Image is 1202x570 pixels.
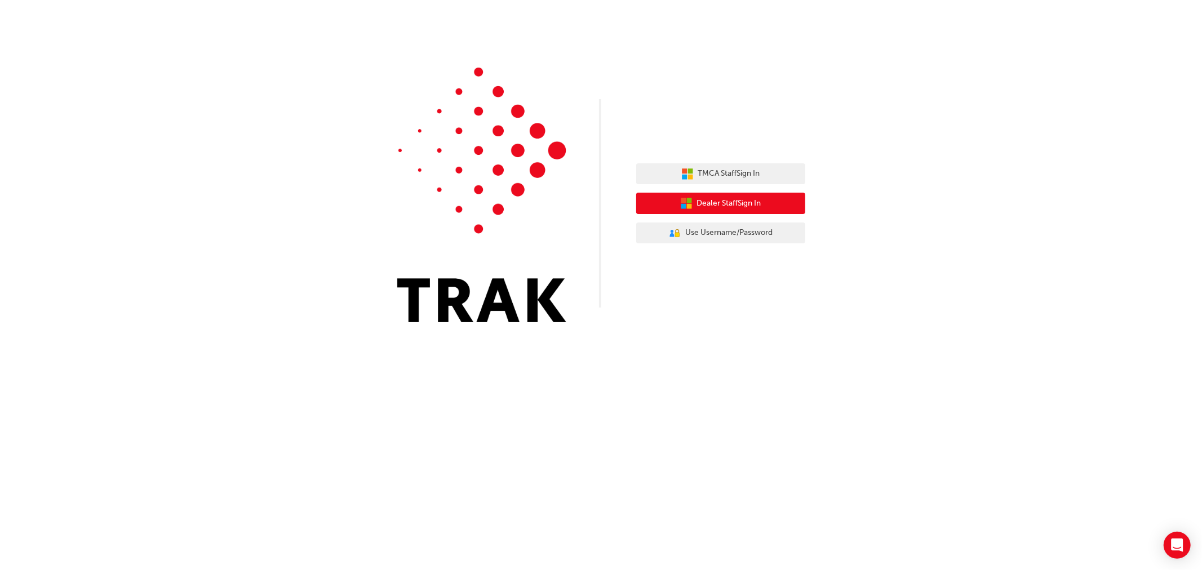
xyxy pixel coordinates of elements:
button: Use Username/Password [636,222,805,244]
button: Dealer StaffSign In [636,193,805,214]
span: TMCA Staff Sign In [698,167,760,180]
button: TMCA StaffSign In [636,163,805,185]
span: Use Username/Password [685,226,773,239]
img: Trak [397,68,566,322]
span: Dealer Staff Sign In [697,197,761,210]
div: Open Intercom Messenger [1164,532,1191,559]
